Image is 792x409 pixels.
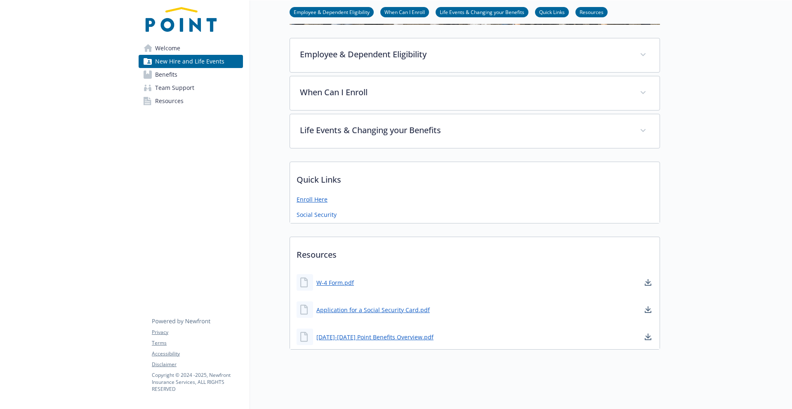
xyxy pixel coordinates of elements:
p: Resources [290,237,660,268]
div: When Can I Enroll [290,76,660,110]
span: Benefits [155,68,177,81]
p: Quick Links [290,162,660,193]
a: Team Support [139,81,243,94]
span: New Hire and Life Events [155,55,224,68]
a: Life Events & Changing your Benefits [436,8,528,16]
p: Life Events & Changing your Benefits [300,124,630,136]
a: Employee & Dependent Eligibility [290,8,374,16]
a: [DATE]-[DATE] Point Benefits Overview.pdf [316,333,434,341]
p: Employee & Dependent Eligibility [300,48,630,61]
div: Life Events & Changing your Benefits [290,114,660,148]
a: Social Security [297,210,337,219]
a: Application for a Social Security Card.pdf [316,306,430,314]
a: Quick Links [535,8,569,16]
a: Enroll Here [297,195,328,204]
a: Disclaimer [152,361,243,368]
a: Terms [152,339,243,347]
a: W-4 Form.pdf [316,278,354,287]
p: Copyright © 2024 - 2025 , Newfront Insurance Services, ALL RIGHTS RESERVED [152,371,243,393]
a: Resources [575,8,608,16]
a: New Hire and Life Events [139,55,243,68]
a: Resources [139,94,243,108]
a: When Can I Enroll [380,8,429,16]
a: download document [643,277,653,287]
p: When Can I Enroll [300,86,630,99]
a: download document [643,332,653,342]
a: download document [643,305,653,315]
div: Employee & Dependent Eligibility [290,38,660,72]
span: Team Support [155,81,194,94]
a: Benefits [139,68,243,81]
span: Welcome [155,42,180,55]
a: Accessibility [152,350,243,357]
a: Privacy [152,329,243,336]
a: Welcome [139,42,243,55]
span: Resources [155,94,184,108]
